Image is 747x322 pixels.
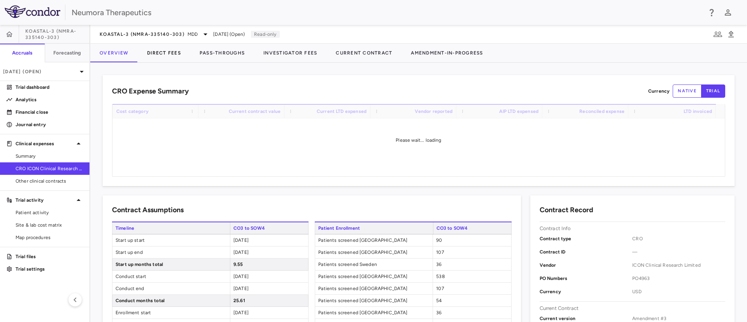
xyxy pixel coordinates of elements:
h6: Contract Record [540,205,593,215]
span: Patients screened [GEOGRAPHIC_DATA] [315,295,433,306]
p: Currency [648,88,670,95]
span: 36 [436,310,442,315]
span: 9.55 [233,262,243,267]
p: Contract ID [540,248,633,255]
span: 36 [436,262,442,267]
p: Trial dashboard [16,84,83,91]
p: Trial settings [16,266,83,273]
span: Patients screened [GEOGRAPHIC_DATA] [315,307,433,318]
button: trial [701,84,725,98]
span: Other clinical contracts [16,178,83,185]
p: Contract Info [540,225,571,232]
span: Patients screened [GEOGRAPHIC_DATA] [315,271,433,282]
p: Contract type [540,235,633,242]
span: — [632,248,725,255]
span: MDD [188,31,198,38]
button: Current Contract [326,44,402,62]
h6: CRO Expense Summary [112,86,189,97]
p: Currency [540,288,633,295]
span: [DATE] [233,274,249,279]
span: Please wait... loading [396,137,441,143]
span: Enrollment start [112,307,230,318]
span: 538 [436,274,444,279]
span: [DATE] [233,286,249,291]
p: Current Contract [540,305,579,312]
p: Analytics [16,96,83,103]
span: CO3 to SOW4 [433,222,512,234]
button: Pass-Throughs [190,44,254,62]
span: Patients screened [GEOGRAPHIC_DATA] [315,246,433,258]
span: 54 [436,298,442,303]
p: PO Numbers [540,275,633,282]
span: Patients screened [GEOGRAPHIC_DATA] [315,283,433,294]
img: logo-full-SnFGN8VE.png [5,5,60,18]
p: Journal entry [16,121,83,128]
button: Overview [90,44,138,62]
span: KOASTAL-3 (NMRA-335140-303) [100,31,184,37]
span: Summary [16,153,83,160]
span: Start up end [112,246,230,258]
span: Timeline [112,222,230,234]
span: [DATE] (Open) [213,31,245,38]
span: CRO [632,235,725,242]
span: KOASTAL-3 (NMRA-335140-303) [25,28,89,40]
span: CO3 to SOW4 [230,222,309,234]
h6: Accruals [12,49,32,56]
span: 107 [436,286,444,291]
span: 25.61 [233,298,245,303]
p: Financial close [16,109,83,116]
span: Start up start [112,234,230,246]
p: Clinical expenses [16,140,74,147]
button: Investigator Fees [254,44,326,62]
span: Patients screened [GEOGRAPHIC_DATA] [315,234,433,246]
span: PO4963 [632,275,725,282]
button: Direct Fees [138,44,190,62]
span: Start up months total [112,259,230,270]
span: 107 [436,250,444,255]
p: Read-only [251,31,279,38]
span: Patient activity [16,209,83,216]
span: [DATE] [233,238,249,243]
span: USD [632,288,725,295]
p: [DATE] (Open) [3,68,77,75]
span: Patient Enrollment [315,222,433,234]
span: [DATE] [233,250,249,255]
h6: Contract Assumptions [112,205,184,215]
span: Site & lab cost matrix [16,222,83,229]
span: Amendment #3 [632,315,725,322]
h6: Forecasting [53,49,81,56]
span: Conduct months total [112,295,230,306]
span: Conduct start [112,271,230,282]
span: [DATE] [233,310,249,315]
span: Patients screened Sweden [315,259,433,270]
p: Current version [540,315,633,322]
button: native [673,84,701,98]
div: Neumora Therapeutics [72,7,702,18]
span: 90 [436,238,442,243]
span: Map procedures [16,234,83,241]
span: CRO ICON Clinical Research Limited [16,165,83,172]
p: Trial activity [16,197,74,204]
button: Amendment-In-Progress [402,44,492,62]
p: Trial files [16,253,83,260]
p: Vendor [540,262,633,269]
span: ICON Clinical Research Limited [632,262,725,269]
span: Conduct end [112,283,230,294]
